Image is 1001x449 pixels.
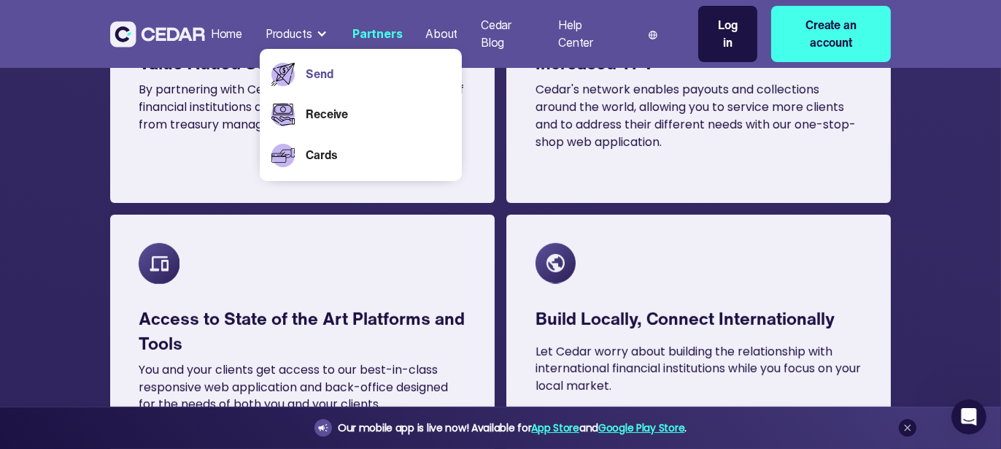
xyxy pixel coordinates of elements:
a: Cedar Blog [475,9,541,59]
a: Partners [347,18,408,50]
a: Google Play Store [598,421,684,435]
div: Partners [352,26,403,43]
a: Home [205,18,248,50]
a: Send [306,66,450,83]
a: App Store [531,421,579,435]
div: Cedar's network enables payouts and collections around the world, allowing you to service more cl... [536,81,862,150]
strong: Build Locally, Connect Internationally [536,306,835,331]
div: By partnering with Cedar you get access to a network of financial institutions allowing you to en... [139,81,465,133]
a: Log in [698,6,757,63]
a: Cards [306,147,450,164]
img: world icon [649,31,657,39]
a: About [420,18,463,50]
div: About [425,26,457,43]
div: Products [260,20,335,49]
div: Home [211,26,242,43]
a: Receive [306,106,450,123]
div: Our mobile app is live now! Available for and . [338,419,687,437]
img: announcement [317,422,329,434]
div: You and your clients get access to our best-in-class responsive web application and back-office d... [139,361,465,413]
a: Help Center [552,9,622,59]
a: Create an account [771,6,892,63]
div: Cedar Blog [481,17,535,52]
div: Let Cedar worry about building the relationship with international financial institutions while y... [536,343,862,395]
nav: Products [260,49,463,181]
div: Products [266,26,312,43]
div: Log in [713,17,743,52]
strong: Access to State of the Art Platforms and Tools [139,306,465,356]
iframe: Intercom live chat [951,399,986,434]
div: Help Center [558,17,617,52]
